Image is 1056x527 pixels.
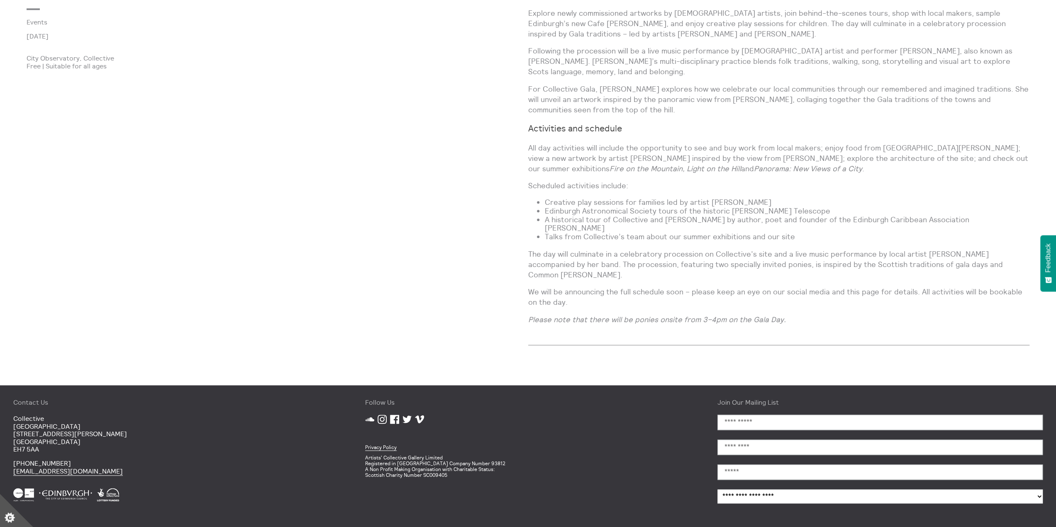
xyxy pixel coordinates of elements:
p: The day will culminate in a celebratory procession on Collective’s site and a live music performa... [528,249,1030,280]
li: Edinburgh Astronomical Society tours of the historic [PERSON_NAME] Telescope [545,207,1030,216]
p: For Collective Gala, [PERSON_NAME] explores how we celebrate our local communities through our re... [528,84,1030,115]
button: Feedback - Show survey [1040,235,1056,291]
p: Explore newly commissioned artworks by [DEMOGRAPHIC_DATA] artists, join behind-the-scenes tours, ... [528,8,1030,39]
img: Creative Scotland [13,488,34,501]
h4: Contact Us [13,398,339,406]
p: Following the procession will be a live music performance by [DEMOGRAPHIC_DATA] artist and perfor... [528,46,1030,77]
em: Fire on the Mountain, Light on the Hill [610,164,741,173]
p: City Observatory, Collective [27,54,528,62]
p: [PHONE_NUMBER] [13,459,339,475]
p: Artists' Collective Gallery Limited Registered in [GEOGRAPHIC_DATA] Company Number 93812 A Non Pr... [365,455,690,478]
em: Please note that there will be ponies onsite from 3–4pm on the Gala Day. [528,315,786,324]
a: Privacy Policy [365,444,397,451]
span: Feedback [1044,243,1052,272]
strong: Activities and schedule [528,123,622,134]
img: City Of Edinburgh Council White [39,488,92,501]
li: Creative play sessions for families led by artist [PERSON_NAME] [545,198,1030,207]
p: All day activities will include the opportunity to see and buy work from local makers; enjoy food... [528,143,1030,174]
li: A historical tour of Collective and [PERSON_NAME] by author, poet and founder of the Edinburgh Ca... [545,216,1030,233]
h4: Join Our Mailing List [717,398,1043,406]
a: Events [27,18,515,26]
p: Free | Suitable for all ages [27,62,528,70]
a: [EMAIL_ADDRESS][DOMAIN_NAME] [13,467,123,476]
p: Scheduled activities include: [528,180,1030,191]
img: Heritage Lottery Fund [97,488,119,501]
li: Talks from Collective’s team about our summer exhibitions and our site [545,233,1030,241]
em: Panorama: New Views of a City [754,164,862,173]
p: We will be announcing the full schedule soon – please keep an eye on our social media and this pa... [528,287,1030,307]
p: Collective [GEOGRAPHIC_DATA] [STREET_ADDRESS][PERSON_NAME] [GEOGRAPHIC_DATA] EH7 5AA [13,415,339,453]
p: [DATE] [27,32,528,40]
h4: Follow Us [365,398,690,406]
